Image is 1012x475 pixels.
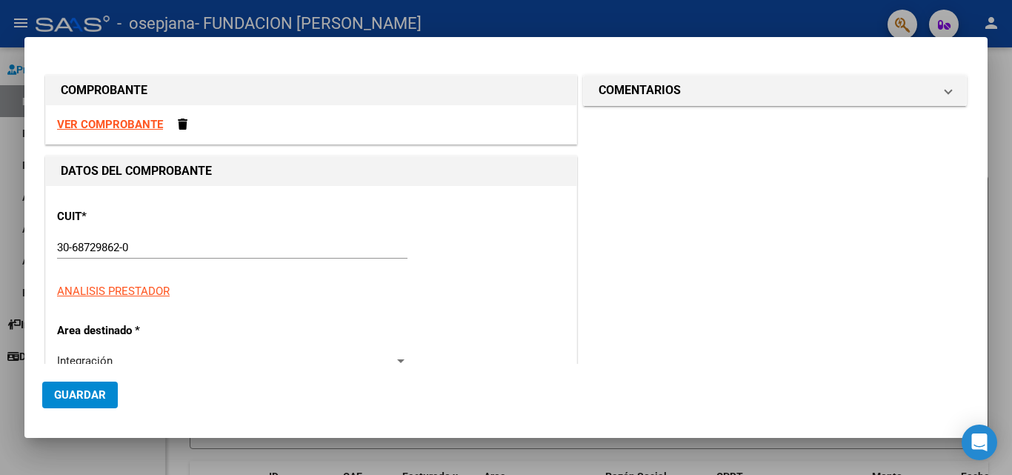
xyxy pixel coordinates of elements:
a: VER COMPROBANTE [57,118,163,131]
p: Area destinado * [57,322,210,339]
div: Open Intercom Messenger [962,425,997,460]
span: Guardar [54,388,106,402]
span: ANALISIS PRESTADOR [57,285,170,298]
h1: COMENTARIOS [599,82,681,99]
strong: DATOS DEL COMPROBANTE [61,164,212,178]
mat-expansion-panel-header: COMENTARIOS [584,76,966,105]
p: CUIT [57,208,210,225]
span: Integración [57,354,113,368]
button: Guardar [42,382,118,408]
strong: COMPROBANTE [61,83,147,97]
